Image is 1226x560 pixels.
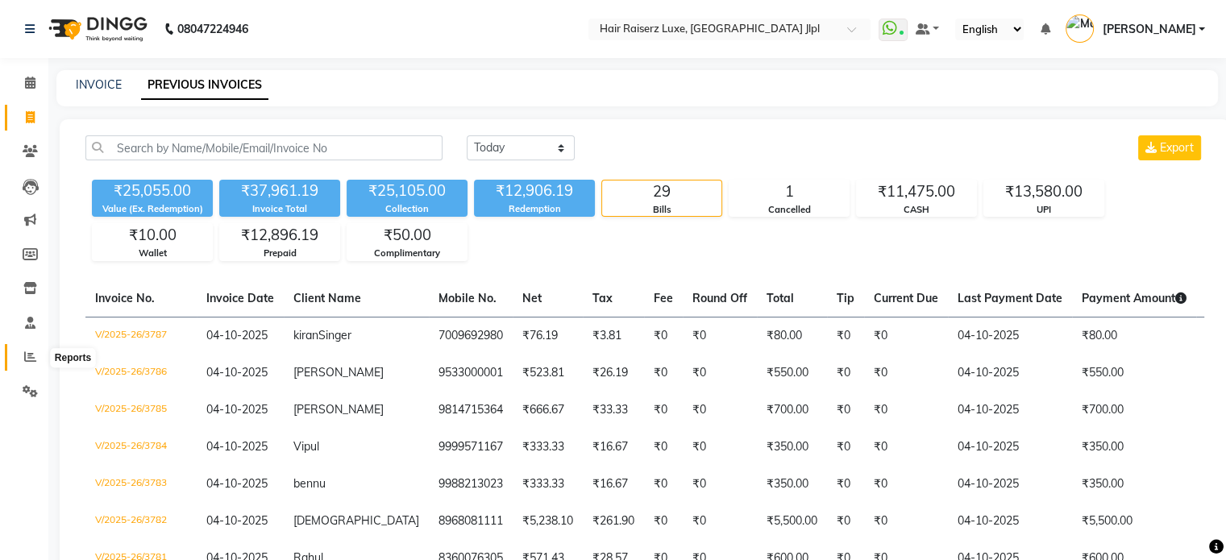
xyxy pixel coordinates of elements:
[219,202,340,216] div: Invoice Total
[85,392,197,429] td: V/2025-26/3785
[293,476,326,491] span: bennu
[692,291,747,305] span: Round Off
[474,180,595,202] div: ₹12,906.19
[683,503,757,540] td: ₹0
[219,180,340,202] div: ₹37,961.19
[513,503,583,540] td: ₹5,238.10
[602,203,721,217] div: Bills
[864,317,948,355] td: ₹0
[583,503,644,540] td: ₹261.90
[1072,355,1196,392] td: ₹550.00
[948,355,1072,392] td: 04-10-2025
[293,291,361,305] span: Client Name
[92,180,213,202] div: ₹25,055.00
[644,466,683,503] td: ₹0
[513,466,583,503] td: ₹333.33
[41,6,152,52] img: logo
[644,355,683,392] td: ₹0
[757,503,827,540] td: ₹5,500.00
[827,503,864,540] td: ₹0
[293,328,318,342] span: kiran
[864,503,948,540] td: ₹0
[874,291,938,305] span: Current Due
[1066,15,1094,43] img: Manpreet Kaur
[85,355,197,392] td: V/2025-26/3786
[729,180,849,203] div: 1
[347,224,467,247] div: ₹50.00
[767,291,794,305] span: Total
[85,503,197,540] td: V/2025-26/3782
[347,247,467,260] div: Complimentary
[958,291,1062,305] span: Last Payment Date
[757,317,827,355] td: ₹80.00
[474,202,595,216] div: Redemption
[85,317,197,355] td: V/2025-26/3787
[206,476,268,491] span: 04-10-2025
[1102,21,1195,38] span: [PERSON_NAME]
[1072,317,1196,355] td: ₹80.00
[683,392,757,429] td: ₹0
[93,247,212,260] div: Wallet
[513,317,583,355] td: ₹76.19
[644,503,683,540] td: ₹0
[864,466,948,503] td: ₹0
[583,317,644,355] td: ₹3.81
[429,503,513,540] td: 8968081111
[206,365,268,380] span: 04-10-2025
[592,291,613,305] span: Tax
[429,392,513,429] td: 9814715364
[206,291,274,305] span: Invoice Date
[347,180,468,202] div: ₹25,105.00
[827,317,864,355] td: ₹0
[683,429,757,466] td: ₹0
[602,180,721,203] div: 29
[757,429,827,466] td: ₹350.00
[293,439,319,454] span: Vipul
[864,392,948,429] td: ₹0
[76,77,122,92] a: INVOICE
[583,466,644,503] td: ₹16.67
[984,180,1103,203] div: ₹13,580.00
[429,355,513,392] td: 9533000001
[429,317,513,355] td: 7009692980
[644,429,683,466] td: ₹0
[837,291,854,305] span: Tip
[729,203,849,217] div: Cancelled
[984,203,1103,217] div: UPI
[948,392,1072,429] td: 04-10-2025
[513,429,583,466] td: ₹333.33
[347,202,468,216] div: Collection
[1072,429,1196,466] td: ₹350.00
[827,355,864,392] td: ₹0
[85,466,197,503] td: V/2025-26/3783
[827,429,864,466] td: ₹0
[857,203,976,217] div: CASH
[85,429,197,466] td: V/2025-26/3784
[318,328,351,342] span: Singer
[827,466,864,503] td: ₹0
[948,429,1072,466] td: 04-10-2025
[220,224,339,247] div: ₹12,896.19
[206,328,268,342] span: 04-10-2025
[1072,503,1196,540] td: ₹5,500.00
[683,355,757,392] td: ₹0
[864,355,948,392] td: ₹0
[95,291,155,305] span: Invoice No.
[206,402,268,417] span: 04-10-2025
[683,466,757,503] td: ₹0
[757,466,827,503] td: ₹350.00
[948,466,1072,503] td: 04-10-2025
[948,317,1072,355] td: 04-10-2025
[429,429,513,466] td: 9999571167
[644,317,683,355] td: ₹0
[438,291,497,305] span: Mobile No.
[513,355,583,392] td: ₹523.81
[948,503,1072,540] td: 04-10-2025
[85,135,443,160] input: Search by Name/Mobile/Email/Invoice No
[429,466,513,503] td: 9988213023
[220,247,339,260] div: Prepaid
[583,392,644,429] td: ₹33.33
[522,291,542,305] span: Net
[864,429,948,466] td: ₹0
[293,513,419,528] span: [DEMOGRAPHIC_DATA]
